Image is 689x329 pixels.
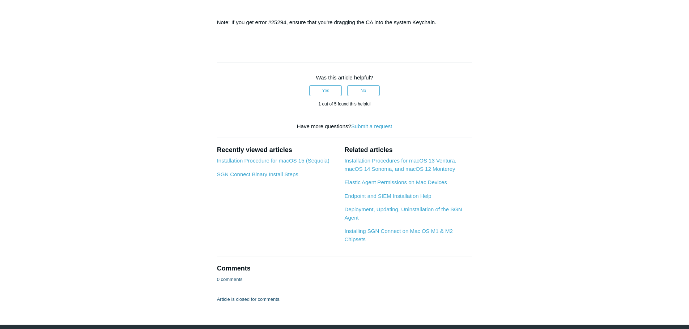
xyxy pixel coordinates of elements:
span: 1 out of 5 found this helpful [318,101,370,107]
a: Installing SGN Connect on Mac OS M1 & M2 Chipsets [344,228,452,242]
a: Submit a request [351,123,392,129]
a: Elastic Agent Permissions on Mac Devices [344,179,447,185]
a: SGN Connect Binary Install Steps [217,171,298,177]
span: Was this article helpful? [316,74,373,81]
p: Article is closed for comments. [217,296,281,303]
button: This article was helpful [309,85,342,96]
a: Installation Procedure for macOS 15 (Sequoia) [217,157,329,164]
a: Installation Procedures for macOS 13 Ventura, macOS 14 Sonoma, and macOS 12 Monterey [344,157,456,172]
p: Note: If you get error #25294, ensure that you're dragging the CA into the system Keychain. [217,18,472,27]
a: Endpoint and SIEM Installation Help [344,193,431,199]
p: 0 comments [217,276,243,283]
a: Deployment, Updating, Uninstallation of the SGN Agent [344,206,462,221]
h2: Comments [217,264,472,273]
div: Have more questions? [217,122,472,131]
h2: Related articles [344,145,472,155]
h2: Recently viewed articles [217,145,337,155]
button: This article was not helpful [347,85,380,96]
